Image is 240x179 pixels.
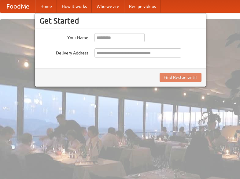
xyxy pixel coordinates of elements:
[160,73,201,82] button: Find Restaurants!
[39,33,88,41] label: Your Name
[0,0,35,13] a: FoodMe
[39,48,88,56] label: Delivery Address
[39,16,201,25] h3: Get Started
[35,0,57,13] a: Home
[57,0,92,13] a: How it works
[124,0,161,13] a: Recipe videos
[92,0,124,13] a: Who we are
